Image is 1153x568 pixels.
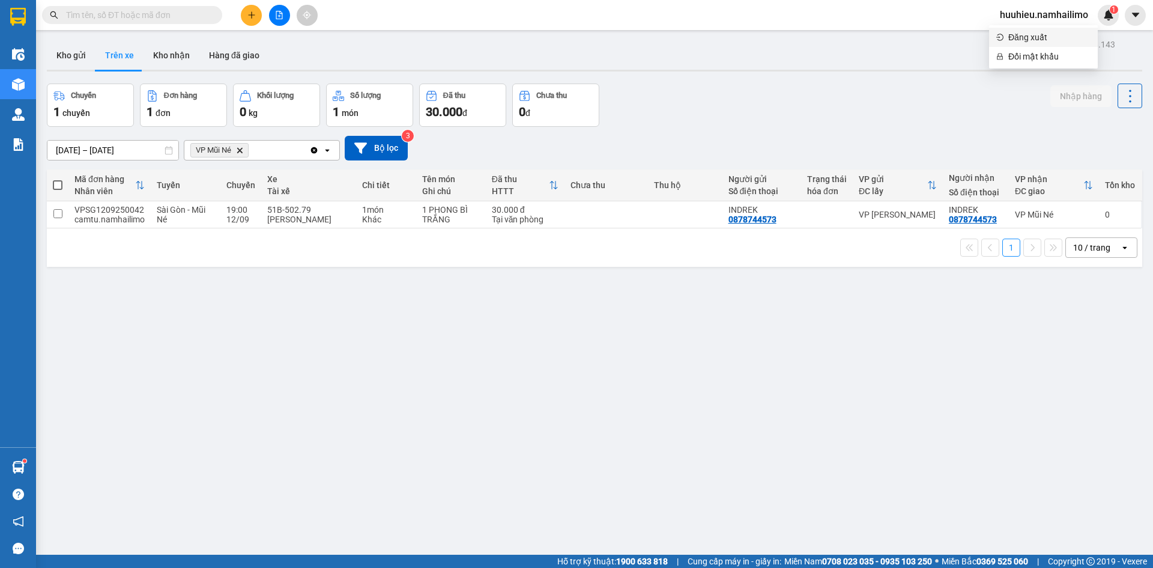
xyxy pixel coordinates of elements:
[1110,5,1118,14] sup: 1
[10,68,106,85] div: 0762585644
[12,48,25,61] img: warehouse-icon
[236,147,243,154] svg: Delete
[144,41,199,70] button: Kho nhận
[247,11,256,19] span: plus
[249,108,258,118] span: kg
[241,5,262,26] button: plus
[68,169,151,201] th: Toggle SortBy
[226,180,255,190] div: Chuyến
[935,559,939,564] span: ⚪️
[362,205,410,215] div: 1 món
[492,186,549,196] div: HTTT
[74,205,145,215] div: VPSG1209250042
[949,188,1003,197] div: Số điện thoại
[859,174,927,184] div: VP gửi
[47,84,134,127] button: Chuyến1chuyến
[74,174,135,184] div: Mã đơn hàng
[257,91,294,100] div: Khối lượng
[1015,174,1083,184] div: VP nhận
[1002,239,1020,257] button: 1
[1050,85,1112,107] button: Nhập hàng
[95,41,144,70] button: Trên xe
[443,91,465,100] div: Đã thu
[1105,180,1135,190] div: Tồn kho
[196,145,231,155] span: VP Mũi Né
[519,105,525,119] span: 0
[996,34,1003,41] span: login
[462,108,467,118] span: đ
[942,555,1028,568] span: Miền Bắc
[115,25,252,39] div: Huy
[12,138,25,151] img: solution-icon
[949,205,1003,215] div: INDREK
[157,180,214,190] div: Tuyến
[688,555,781,568] span: Cung cấp máy in - giấy in:
[115,10,252,25] div: VP Mũi Né
[240,105,246,119] span: 0
[251,144,252,156] input: Selected VP Mũi Né.
[512,84,599,127] button: Chưa thu0đ
[422,174,479,184] div: Tên món
[1009,169,1099,201] th: Toggle SortBy
[12,461,25,474] img: warehouse-icon
[115,56,252,98] span: 18 [PERSON_NAME]
[728,174,795,184] div: Người gửi
[199,41,269,70] button: Hàng đã giao
[267,186,350,196] div: Tài xế
[419,84,506,127] button: Đã thu30.000đ
[362,180,410,190] div: Chi tiết
[1105,210,1135,219] div: 0
[10,39,106,68] div: cty gourmet partner
[807,186,847,196] div: hóa đơn
[10,8,26,26] img: logo-vxr
[853,169,943,201] th: Toggle SortBy
[402,130,414,142] sup: 3
[13,543,24,554] span: message
[62,108,90,118] span: chuyến
[492,215,558,224] div: Tại văn phòng
[1086,557,1095,566] span: copyright
[422,205,479,224] div: 1 PHONG BÌ TRẮNG
[164,91,197,100] div: Đơn hàng
[10,11,29,24] span: Gửi:
[342,108,359,118] span: món
[492,205,558,215] div: 30.000 đ
[115,39,252,56] div: 0919441226
[949,173,1003,183] div: Người nhận
[74,186,135,196] div: Nhân viên
[157,205,205,224] span: Sài Gòn - Mũi Né
[267,174,350,184] div: Xe
[1073,242,1110,254] div: 10 / trang
[1008,50,1091,63] span: Đổi mật khẩu
[1015,210,1093,219] div: VP Mũi Né
[1112,5,1116,14] span: 1
[115,63,131,75] span: TC:
[859,210,937,219] div: VP [PERSON_NAME]
[1130,10,1141,20] span: caret-down
[10,10,106,39] div: VP [PERSON_NAME]
[1015,186,1083,196] div: ĐC giao
[362,215,410,224] div: Khác
[1120,243,1130,252] svg: open
[949,215,997,224] div: 0878744573
[140,84,227,127] button: Đơn hàng1đơn
[422,186,479,196] div: Ghi chú
[267,215,350,224] div: [PERSON_NAME]
[74,215,145,224] div: camtu.namhailimo
[23,459,26,463] sup: 1
[47,141,178,160] input: Select a date range.
[226,205,255,215] div: 19:00
[309,145,319,155] svg: Clear all
[616,557,668,566] strong: 1900 633 818
[1037,555,1039,568] span: |
[226,215,255,224] div: 12/09
[728,215,776,224] div: 0878744573
[269,5,290,26] button: file-add
[1103,10,1114,20] img: icon-new-feature
[71,91,96,100] div: Chuyến
[233,84,320,127] button: Khối lượng0kg
[333,105,339,119] span: 1
[677,555,679,568] span: |
[115,11,144,24] span: Nhận:
[728,205,795,215] div: INDREK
